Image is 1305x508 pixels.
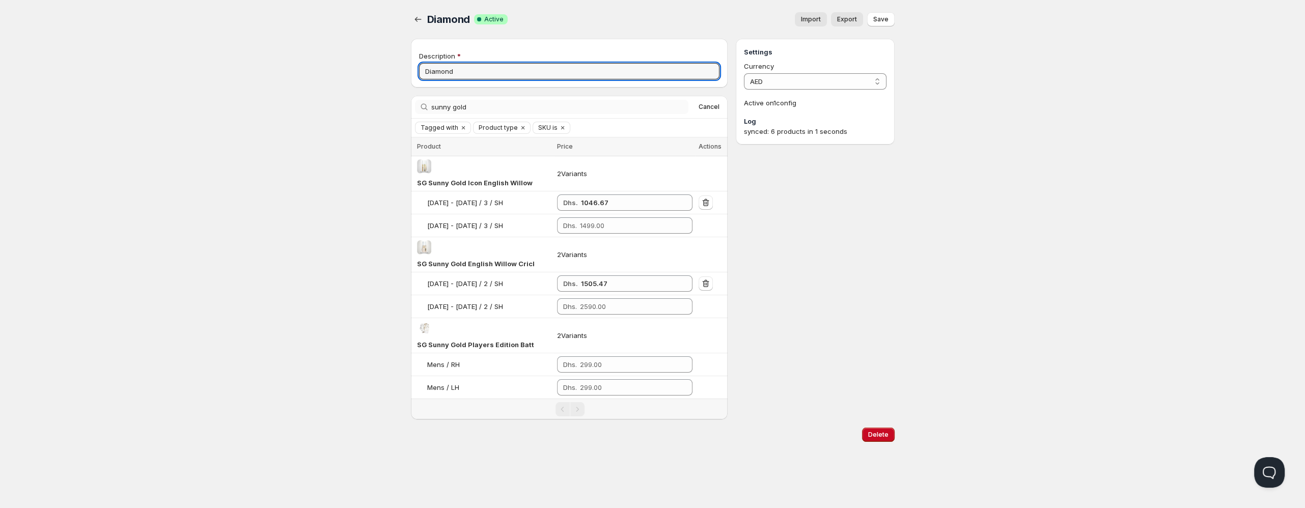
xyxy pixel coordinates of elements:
[427,301,503,312] div: 1170 - 1179 / 2 / SH
[580,217,677,234] input: 1499.00
[581,275,677,292] input: 2590.00
[533,122,558,133] button: SKU is
[695,101,724,113] button: Cancel
[873,15,888,23] span: Save
[417,341,570,349] span: SG Sunny Gold Players Edition Batting Gloves
[563,199,578,207] strong: Dhs.
[538,124,558,132] span: SKU is
[744,126,886,136] div: synced: 6 products in 1 seconds
[411,399,728,419] nav: Pagination
[474,122,518,133] button: Product type
[580,379,677,396] input: 299.00
[744,47,886,57] h3: Settings
[563,221,577,230] span: Dhs.
[744,62,774,70] span: Currency
[801,15,821,23] span: Import
[427,197,503,208] div: 1150 - 1159 / 3 / SH
[558,122,568,133] button: Clear
[427,360,460,369] span: Mens / RH
[427,383,459,391] span: Mens / LH
[458,122,468,133] button: Clear
[427,199,503,207] span: [DATE] - [DATE] / 3 / SH
[563,302,577,311] span: Dhs.
[427,279,503,288] span: [DATE] - [DATE] / 2 / SH
[518,122,528,133] button: Clear
[699,103,719,111] span: Cancel
[862,428,895,442] button: Delete
[563,360,577,369] span: Dhs.
[554,237,696,272] td: 2 Variants
[421,124,458,132] span: Tagged with
[557,143,573,150] span: Price
[699,143,721,150] span: Actions
[580,356,677,373] input: 299.00
[427,220,503,231] div: 1170 - 1179 / 3 / SH
[479,124,518,132] span: Product type
[419,63,720,79] input: Private internal description
[417,178,534,188] div: SG Sunny Gold Icon English Willow Cricket Bat- SH
[417,179,586,187] span: SG Sunny Gold Icon English Willow Cricket Bat- SH
[415,122,458,133] button: Tagged with
[580,298,677,315] input: 2590.00
[419,52,455,60] span: Description
[484,15,504,23] span: Active
[427,13,470,25] span: Diamond
[868,431,888,439] span: Delete
[554,156,696,191] td: 2 Variants
[581,194,677,211] input: 1499.00
[417,340,534,350] div: SG Sunny Gold Players Edition Batting Gloves
[554,318,696,353] td: 2 Variants
[427,221,503,230] span: [DATE] - [DATE] / 3 / SH
[744,98,886,108] p: Active on 1 config
[417,259,534,269] div: SG Sunny Gold English Willow Cricket Bat- SH
[427,382,459,392] div: Mens / LH
[1254,457,1285,488] iframe: Help Scout Beacon - Open
[744,116,886,126] h3: Log
[427,359,460,370] div: Mens / RH
[831,12,863,26] a: Export
[795,12,827,26] button: Import
[837,15,857,23] span: Export
[867,12,895,26] button: Save
[427,278,503,289] div: 1150 - 1159 / 2 / SH
[563,279,578,288] strong: Dhs.
[427,302,503,311] span: [DATE] - [DATE] / 2 / SH
[417,260,570,268] span: SG Sunny Gold English Willow Cricket Bat- SH
[563,383,577,391] span: Dhs.
[431,100,689,114] input: Search by title
[417,143,441,150] span: Product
